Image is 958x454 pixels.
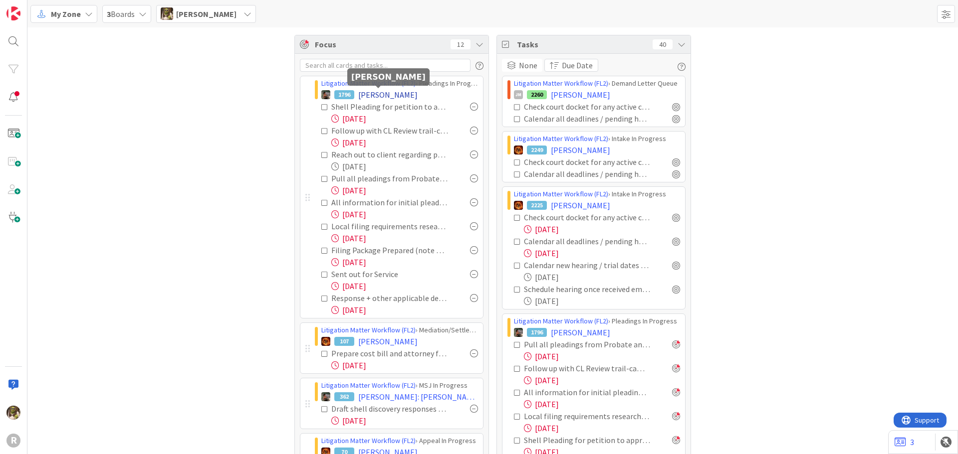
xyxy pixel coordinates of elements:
span: [PERSON_NAME] [551,144,610,156]
span: Due Date [562,59,593,71]
div: Shell Pleading for petition to approve of distribution - created by paralegal [331,101,448,113]
div: All information for initial pleading obtained - [331,196,448,208]
div: [DATE] [331,232,478,244]
div: › Pleadings In Progress [514,316,680,326]
a: Litigation Matter Workflow (FL2) [321,381,416,390]
div: › Mediation/Settlement in Progress [321,325,478,335]
span: [PERSON_NAME] [358,89,418,101]
span: None [519,59,537,71]
div: Prepare cost bill and attorney fee petition for the contract case pursuant to ORCP 68 - Deadline ... [331,347,448,359]
a: Litigation Matter Workflow (FL2) [514,134,608,143]
div: › Appeal In Progress [321,436,478,446]
div: 40 [653,39,673,49]
div: 1796 [527,328,547,337]
b: 3 [107,9,111,19]
span: Tasks [517,38,648,50]
div: 362 [334,392,354,401]
div: [DATE] [331,280,478,292]
div: [DATE] [524,398,680,410]
div: Schedule hearing once received email from [PERSON_NAME] [524,283,650,295]
div: 2260 [527,90,547,99]
div: [DATE] [524,422,680,434]
a: Litigation Matter Workflow (FL2) [514,79,608,88]
div: 107 [334,337,354,346]
img: TR [514,146,523,154]
div: 2225 [527,201,547,210]
div: [DATE] [331,415,478,427]
h5: [PERSON_NAME] [351,72,426,82]
a: Litigation Matter Workflow (FL2) [321,436,416,445]
div: Check court docket for any active cases: Pull all existing documents and put in case pleading fol... [524,211,650,223]
div: Reach out to client regarding psych records [331,149,448,160]
div: [DATE] [524,247,680,259]
div: Pull all pleadings from Probate and Contempt matters. Provide Contempt orders to [PERSON_NAME]. [331,172,448,184]
div: R [6,434,20,448]
img: MW [321,392,330,401]
div: [DATE] [331,256,478,268]
span: [PERSON_NAME] [551,326,610,338]
div: [DATE] [524,374,680,386]
span: Support [21,1,45,13]
div: [DATE] [331,359,478,371]
a: 3 [895,436,914,448]
div: Sent out for Service [331,268,431,280]
div: Check court docket for any active cases: Pull all existing documents and put in case pleading fol... [524,156,650,168]
div: [DATE] [524,271,680,283]
img: TR [514,201,523,210]
div: All information for initial pleading obtained - [524,386,650,398]
div: Draft shell discovery responses (check dropbox for docs) [331,403,448,415]
div: [DATE] [331,137,478,149]
div: [DATE] [331,184,478,196]
a: Litigation Matter Workflow (FL2) [514,189,608,198]
div: › Intake In Progress [514,189,680,199]
div: 12 [451,39,471,49]
img: DG [161,7,173,20]
div: › Demand Letter Queue [514,78,680,89]
div: [DATE] [524,295,680,307]
div: [DATE] [524,223,680,235]
span: [PERSON_NAME]: [PERSON_NAME] Abuse Claim [358,391,478,403]
span: [PERSON_NAME] [551,199,610,211]
div: Shell Pleading for petition to approve of distribution - created by paralegal [524,434,650,446]
a: Litigation Matter Workflow (FL2) [321,325,416,334]
div: Calendar all deadlines / pending hearings / etc. Update "Next Deadline" field on this card [524,168,650,180]
a: Litigation Matter Workflow (FL2) [321,79,416,88]
span: My Zone [51,8,81,20]
div: [DATE] [331,304,478,316]
img: Visit kanbanzone.com [6,6,20,20]
div: Response + other applicable deadlines calendared [331,292,448,304]
img: TR [321,337,330,346]
input: Search all cards and tasks... [300,59,471,72]
div: Calendar all deadlines / pending hearings / etc. Update "Next Deadline" field on this card [524,113,650,125]
img: DG [6,406,20,420]
div: › Intake In Progress [514,134,680,144]
div: 1796 [334,90,354,99]
div: Calendar new hearing / trial dates (see 8/13 email) [524,259,650,271]
span: Boards [107,8,135,20]
div: › Pleadings In Progress [321,78,478,89]
div: Follow up with CL Review trail-cam footage for evidence of harassment [524,362,650,374]
span: [PERSON_NAME] [176,8,237,20]
div: JM [514,90,523,99]
div: Follow up with CL Review trail-cam footage for evidence of harassment [331,125,448,137]
div: 2249 [527,146,547,154]
button: Due Date [544,59,598,72]
div: [DATE] [331,113,478,125]
div: [DATE] [524,350,680,362]
div: Pull all pleadings from Probate and Contempt matters. Provide Contempt orders to [PERSON_NAME]. [524,338,650,350]
span: [PERSON_NAME] [551,89,610,101]
div: Calendar all deadlines / pending hearings / etc. Update "Next Deadline" field on this card [524,235,650,247]
a: Litigation Matter Workflow (FL2) [514,316,608,325]
div: Local filing requirements researched from County SLR + Noted in applicable places [331,220,448,232]
div: Filing Package Prepared (note no of copies, cover sheet, etc.) + Filing Fee Noted [331,244,448,256]
div: [DATE] [331,208,478,220]
div: › MSJ In Progress [321,380,478,391]
div: [DATE] [331,160,478,172]
div: Local filing requirements researched from County SLR + Noted in applicable places [524,410,650,422]
img: MW [321,90,330,99]
img: MW [514,328,523,337]
span: [PERSON_NAME] [358,335,418,347]
span: Focus [315,38,443,50]
div: Check court docket for any active cases: Pull all existing documents and put in case pleading fol... [524,101,650,113]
